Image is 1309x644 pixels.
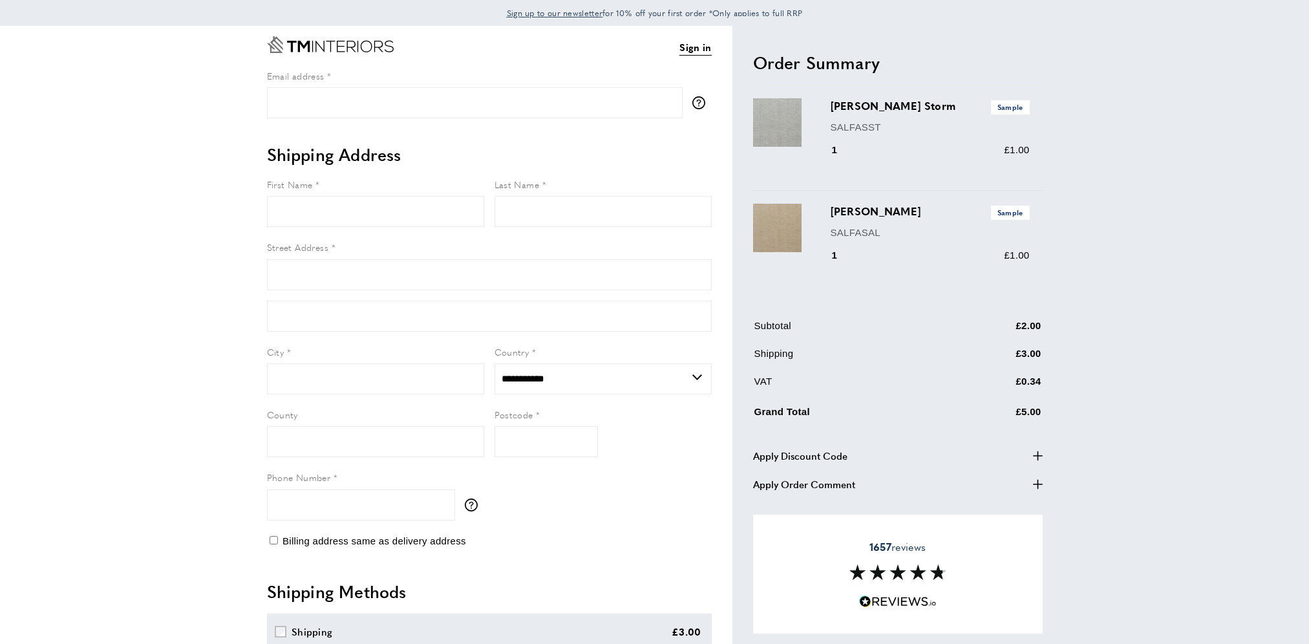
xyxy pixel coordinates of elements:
[1004,144,1029,155] span: £1.00
[754,318,951,343] td: Subtotal
[952,346,1041,371] td: £3.00
[831,204,1030,219] h3: [PERSON_NAME]
[753,98,802,147] img: Fasano Storm
[267,143,712,166] h2: Shipping Address
[952,318,1041,343] td: £2.00
[859,596,937,608] img: Reviews.io 5 stars
[753,51,1043,74] h2: Order Summary
[495,345,529,358] span: Country
[465,499,484,511] button: More information
[267,345,284,358] span: City
[991,206,1030,219] span: Sample
[267,69,325,82] span: Email address
[869,541,926,553] span: reviews
[267,471,331,484] span: Phone Number
[1004,250,1029,261] span: £1.00
[267,408,298,421] span: County
[679,39,711,56] a: Sign in
[495,178,540,191] span: Last Name
[952,402,1041,429] td: £5.00
[267,241,329,253] span: Street Address
[831,225,1030,241] p: SALFASAL
[292,624,332,639] div: Shipping
[952,374,1041,399] td: £0.34
[282,535,466,546] span: Billing address same as delivery address
[991,100,1030,114] span: Sample
[692,96,712,109] button: More information
[753,477,855,492] span: Apply Order Comment
[753,448,847,464] span: Apply Discount Code
[495,408,533,421] span: Postcode
[849,564,946,580] img: Reviews section
[267,36,394,53] a: Go to Home page
[267,178,313,191] span: First Name
[831,142,856,158] div: 1
[869,539,891,554] strong: 1657
[507,7,803,19] span: for 10% off your first order *Only applies to full RRP
[754,346,951,371] td: Shipping
[753,204,802,252] img: Fasano Almond
[672,624,701,639] div: £3.00
[754,402,951,429] td: Grand Total
[831,98,1030,114] h3: [PERSON_NAME] Storm
[267,580,712,603] h2: Shipping Methods
[507,6,603,19] a: Sign up to our newsletter
[831,120,1030,135] p: SALFASST
[754,374,951,399] td: VAT
[270,536,278,544] input: Billing address same as delivery address
[831,248,856,263] div: 1
[507,7,603,19] span: Sign up to our newsletter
